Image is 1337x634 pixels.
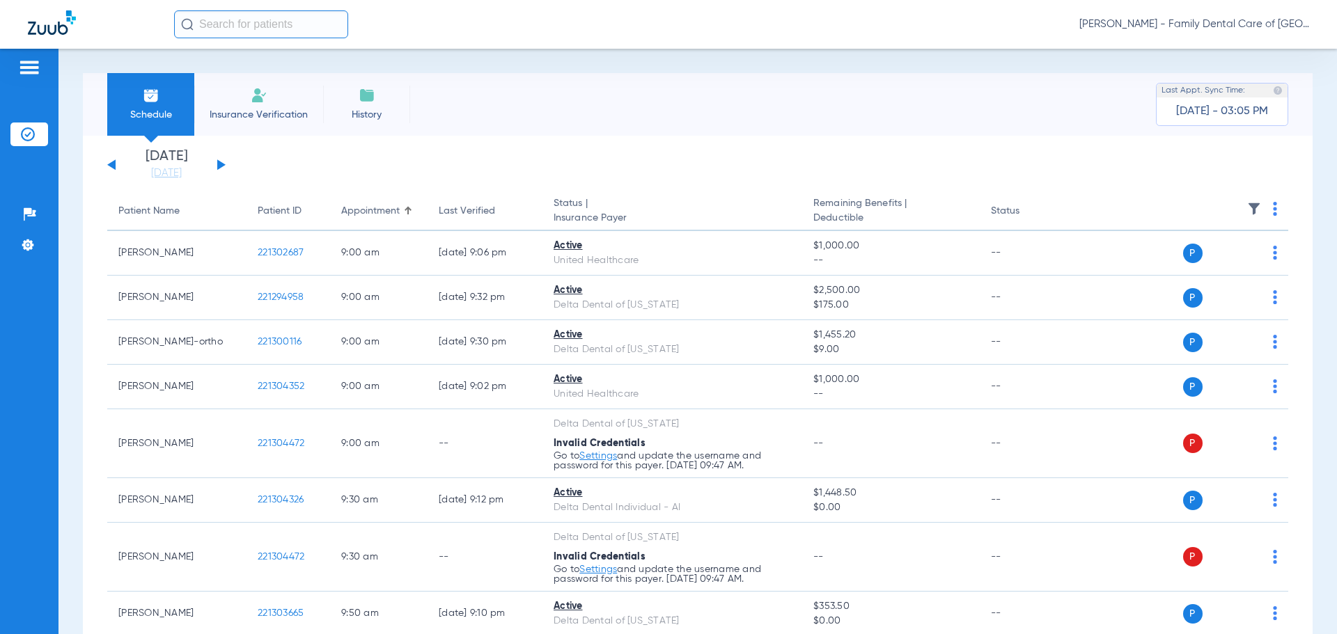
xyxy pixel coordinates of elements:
span: 221294958 [258,292,304,302]
td: [DATE] 9:02 PM [428,365,542,409]
span: $1,448.50 [813,486,968,500]
td: -- [980,276,1074,320]
div: Active [554,372,791,387]
span: 221304352 [258,381,304,391]
span: [PERSON_NAME] - Family Dental Care of [GEOGRAPHIC_DATA] [1079,17,1309,31]
td: -- [980,523,1074,592]
img: hamburger-icon [18,59,40,76]
img: group-dot-blue.svg [1273,550,1277,564]
td: -- [980,231,1074,276]
td: [PERSON_NAME] [107,365,247,409]
a: [DATE] [125,166,208,180]
span: Last Appt. Sync Time: [1162,84,1245,97]
td: 9:30 AM [330,478,428,523]
span: P [1183,491,1203,510]
span: $1,000.00 [813,239,968,253]
th: Status [980,192,1074,231]
img: group-dot-blue.svg [1273,606,1277,620]
img: group-dot-blue.svg [1273,335,1277,349]
span: 221302687 [258,248,304,257]
div: Active [554,486,791,500]
img: Search Icon [181,18,194,31]
td: -- [980,320,1074,365]
div: Patient Name [118,204,180,219]
a: Settings [579,451,617,461]
span: P [1183,244,1203,263]
span: P [1183,377,1203,397]
a: Settings [579,564,617,574]
span: $1,455.20 [813,328,968,342]
td: [PERSON_NAME] [107,478,247,523]
span: [DATE] - 03:05 PM [1176,104,1268,118]
td: [PERSON_NAME] [107,523,247,592]
span: 221304472 [258,552,304,562]
img: Manual Insurance Verification [251,87,267,104]
td: -- [980,478,1074,523]
td: -- [428,523,542,592]
img: group-dot-blue.svg [1273,493,1277,507]
span: -- [813,253,968,268]
img: group-dot-blue.svg [1273,379,1277,393]
img: last sync help info [1273,86,1283,95]
td: 9:00 AM [330,320,428,365]
div: Delta Dental of [US_STATE] [554,530,791,545]
span: $9.00 [813,342,968,357]
span: P [1183,547,1203,566]
div: Active [554,239,791,253]
th: Remaining Benefits | [802,192,979,231]
div: Active [554,599,791,614]
img: group-dot-blue.svg [1273,436,1277,450]
td: -- [980,409,1074,478]
img: group-dot-blue.svg [1273,246,1277,260]
span: Invalid Credentials [554,438,646,448]
span: Insurance Payer [554,211,791,225]
img: group-dot-blue.svg [1273,290,1277,304]
td: 9:00 AM [330,231,428,276]
td: [DATE] 9:30 PM [428,320,542,365]
div: Last Verified [439,204,531,219]
span: P [1183,434,1203,453]
span: $2,500.00 [813,283,968,298]
td: -- [980,365,1074,409]
span: P [1183,604,1203,624]
div: Last Verified [439,204,495,219]
td: [PERSON_NAME] [107,231,247,276]
div: Delta Dental of [US_STATE] [554,614,791,628]
td: [PERSON_NAME] [107,276,247,320]
span: Deductible [813,211,968,225]
span: 221303665 [258,608,304,618]
span: $175.00 [813,298,968,312]
td: [DATE] 9:32 PM [428,276,542,320]
td: 9:00 AM [330,276,428,320]
span: 221304472 [258,438,304,448]
div: United Healthcare [554,253,791,268]
span: 221300116 [258,337,302,347]
div: Delta Dental of [US_STATE] [554,342,791,357]
td: 9:00 AM [330,409,428,478]
div: Patient ID [258,204,302,219]
div: Patient Name [118,204,235,219]
div: United Healthcare [554,387,791,402]
td: [DATE] 9:12 PM [428,478,542,523]
span: $353.50 [813,599,968,614]
td: [PERSON_NAME] [107,409,247,478]
li: [DATE] [125,150,208,180]
img: group-dot-blue.svg [1273,202,1277,216]
img: Zuub Logo [28,10,76,35]
span: Insurance Verification [205,108,313,122]
img: History [359,87,375,104]
td: 9:00 AM [330,365,428,409]
div: Active [554,283,791,298]
td: [PERSON_NAME]-ortho [107,320,247,365]
td: -- [428,409,542,478]
th: Status | [542,192,802,231]
p: Go to and update the username and password for this payer. [DATE] 09:47 AM. [554,451,791,470]
span: Invalid Credentials [554,552,646,562]
span: History [334,108,400,122]
div: Delta Dental of [US_STATE] [554,298,791,312]
span: P [1183,288,1203,308]
img: filter.svg [1247,202,1261,216]
span: -- [813,552,824,562]
span: P [1183,333,1203,352]
span: $1,000.00 [813,372,968,387]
